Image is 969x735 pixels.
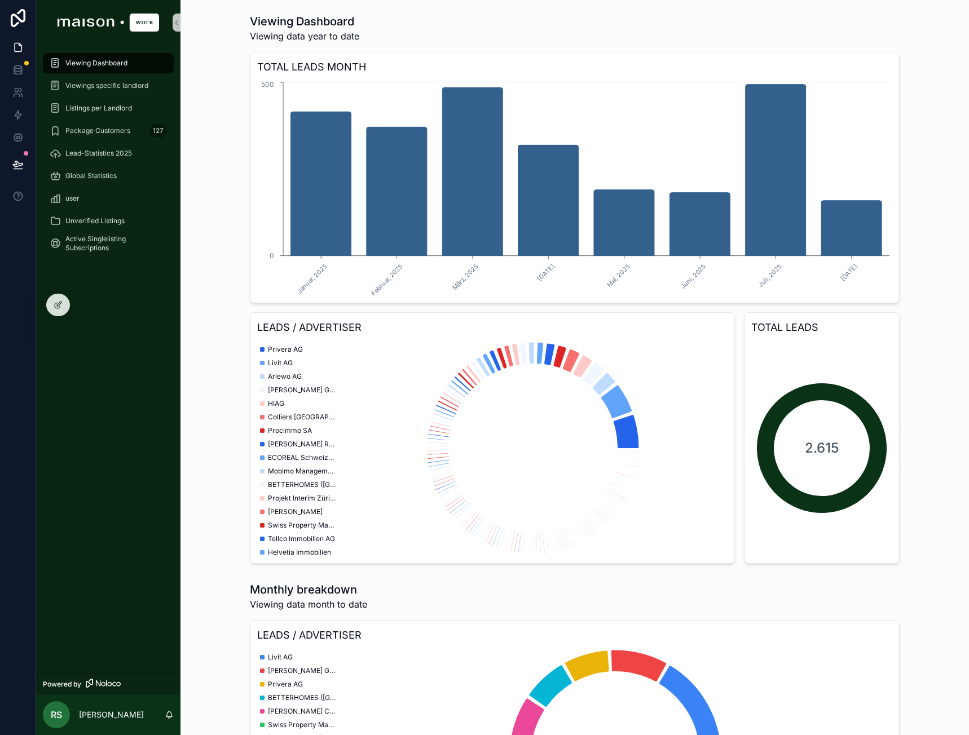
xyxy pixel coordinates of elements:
span: Viewing data year to date [250,29,359,43]
span: ECOREAL Schweizerische Immobilien Anlagestiftung [268,453,336,462]
span: Viewing data month to date [250,597,367,611]
span: user [65,194,80,203]
a: Unverified Listings [43,211,174,231]
span: Projekt Interim Zürich GmbH [268,494,336,503]
a: Active Singlelisting Subscriptions [43,233,174,254]
text: Juli, 2025 [757,262,783,289]
h1: Viewing Dashboard [250,14,359,29]
text: Juni, 2025 [679,262,707,290]
a: Lead-Statistics 2025 [43,143,174,163]
text: Januar, 2025 [296,262,329,295]
span: Privera AG [268,680,303,689]
div: chart [257,340,728,556]
h3: TOTAL LEADS [751,320,892,335]
span: BETTERHOMES ([GEOGRAPHIC_DATA]) AG [268,693,336,702]
img: App logo [58,14,159,32]
a: Global Statistics [43,166,174,186]
div: chart [257,79,892,296]
h3: LEADS / ADVERTISER [257,320,728,335]
a: Package Customers127 [43,121,174,141]
span: Livit AG [268,653,293,662]
span: Listings per Landlord [65,104,132,113]
span: [PERSON_NAME] Grundstücke AG [268,386,336,395]
span: Procimmo SA [268,426,312,435]
span: Viewing Dashboard [65,59,127,68]
a: Listings per Landlord [43,98,174,118]
span: Lead-Statistics 2025 [65,149,132,158]
span: Mobimo Management AG [268,467,336,476]
span: RS [51,708,62,721]
span: Swiss Property Management AG [268,521,336,530]
span: [PERSON_NAME] [268,507,323,516]
a: Viewings specific landlord [43,76,174,96]
span: Unverified Listings [65,216,125,225]
a: Viewing Dashboard [43,53,174,73]
text: [DATE] [536,262,556,282]
span: Swiss Property Management AG [268,720,336,729]
a: user [43,188,174,209]
span: [PERSON_NAME] Real Estate GmbH [268,440,336,449]
span: [PERSON_NAME] Grundstücke AG [268,666,336,675]
span: Privera AG [268,345,303,354]
div: scrollable content [36,45,180,268]
span: Global Statistics [65,171,117,180]
tspan: 0 [270,251,274,260]
span: Tellco Immobilien AG [268,534,335,543]
a: Powered by [36,674,180,694]
span: HIAG [268,399,284,408]
text: März, 2025 [451,262,480,291]
span: Helvetia Immobilien [268,548,331,557]
span: Active Singlelisting Subscriptions [65,234,162,253]
text: Februar, 2025 [369,262,404,297]
span: BETTERHOMES ([GEOGRAPHIC_DATA]) AG [268,480,336,489]
text: Mai, 2025 [605,262,632,289]
p: [PERSON_NAME] [79,709,144,720]
h3: LEADS / ADVERTISER [257,627,892,643]
span: Colliers [GEOGRAPHIC_DATA] AG [268,413,336,422]
span: Powered by [43,680,81,689]
h3: TOTAL LEADS MONTH [257,59,892,75]
text: [DATE] [839,262,859,282]
h1: Monthly breakdown [250,582,367,597]
span: 2.615 [805,439,839,457]
span: Arlewo AG [268,372,302,381]
div: 127 [149,124,167,138]
span: Viewings specific landlord [65,81,148,90]
span: [PERSON_NAME] Commercial Realty SA [268,707,336,716]
span: Livit AG [268,358,293,367]
span: Package Customers [65,126,130,135]
tspan: 500 [261,80,274,88]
